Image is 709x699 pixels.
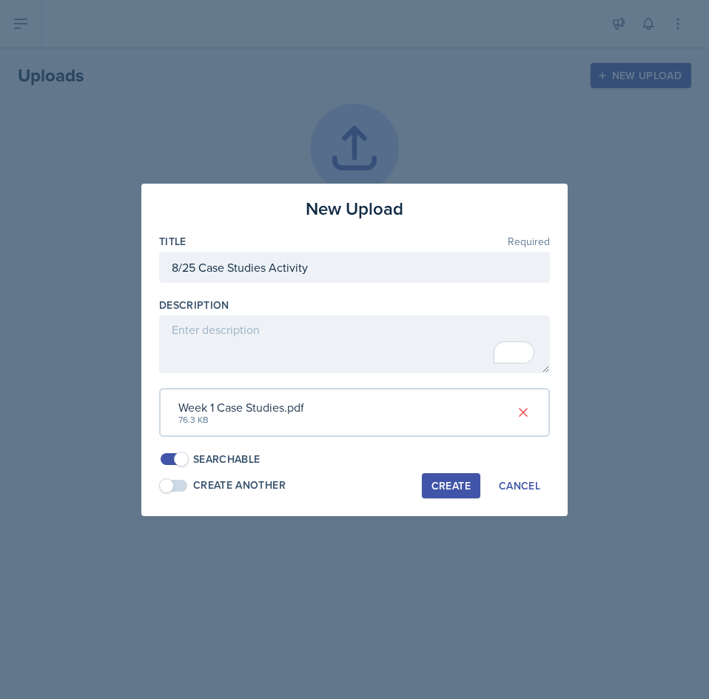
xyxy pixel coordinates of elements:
[422,473,480,498] button: Create
[159,315,550,373] textarea: To enrich screen reader interactions, please activate Accessibility in Grammarly extension settings
[431,480,471,492] div: Create
[159,298,229,312] label: Description
[499,480,540,492] div: Cancel
[508,236,550,247] span: Required
[159,234,187,249] label: Title
[178,398,304,416] div: Week 1 Case Studies.pdf
[159,252,550,283] input: Enter title
[178,413,304,427] div: 76.3 KB
[489,473,550,498] button: Cancel
[193,452,261,467] div: Searchable
[306,195,403,222] h3: New Upload
[193,478,286,493] div: Create Another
